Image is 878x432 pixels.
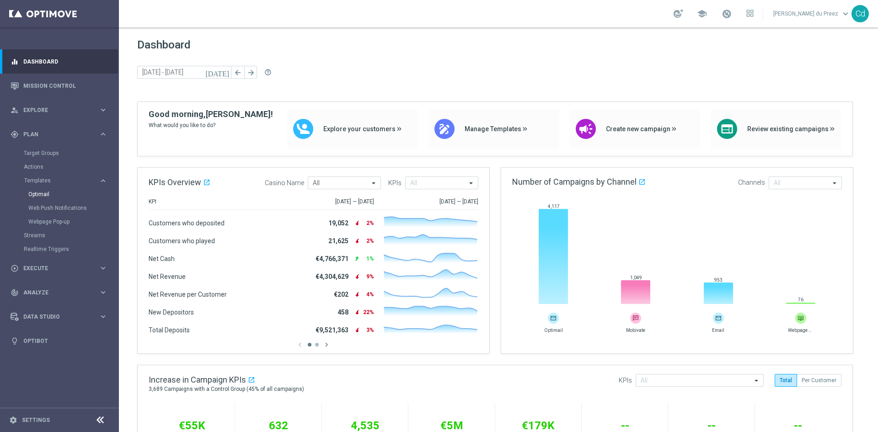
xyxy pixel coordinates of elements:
i: keyboard_arrow_right [99,106,107,114]
i: keyboard_arrow_right [99,130,107,139]
div: Analyze [11,288,99,297]
i: keyboard_arrow_right [99,288,107,297]
button: Data Studio keyboard_arrow_right [10,313,108,320]
button: equalizer Dashboard [10,58,108,65]
span: Templates [24,178,90,183]
i: gps_fixed [11,130,19,139]
a: Mission Control [23,74,107,98]
a: Target Groups [24,149,95,157]
div: Optimail [28,187,118,201]
a: Web Push Notifications [28,204,95,212]
div: Templates [24,178,99,183]
a: Settings [22,417,50,423]
a: Optimail [28,191,95,198]
button: person_search Explore keyboard_arrow_right [10,107,108,114]
div: Mission Control [11,74,107,98]
div: Webpage Pop-up [28,215,118,229]
div: Execute [11,264,99,272]
a: Streams [24,232,95,239]
div: Optibot [11,329,107,353]
span: Data Studio [23,314,99,320]
div: Plan [11,130,99,139]
span: Explore [23,107,99,113]
button: gps_fixed Plan keyboard_arrow_right [10,131,108,138]
a: [PERSON_NAME] du Preezkeyboard_arrow_down [772,7,851,21]
span: keyboard_arrow_down [841,9,851,19]
span: Analyze [23,290,99,295]
i: equalizer [11,58,19,66]
button: play_circle_outline Execute keyboard_arrow_right [10,265,108,272]
div: Explore [11,106,99,114]
a: Actions [24,163,95,171]
div: Templates [24,174,118,229]
button: Templates keyboard_arrow_right [24,177,108,184]
span: Execute [23,266,99,271]
div: Actions [24,160,118,174]
div: Data Studio [11,313,99,321]
div: Realtime Triggers [24,242,118,256]
i: lightbulb [11,337,19,345]
div: Streams [24,229,118,242]
i: keyboard_arrow_right [99,312,107,321]
a: Realtime Triggers [24,245,95,253]
i: keyboard_arrow_right [99,176,107,185]
i: track_changes [11,288,19,297]
div: Web Push Notifications [28,201,118,215]
button: Mission Control [10,82,108,90]
a: Dashboard [23,49,107,74]
i: keyboard_arrow_right [99,264,107,272]
a: Optibot [23,329,107,353]
div: Target Groups [24,146,118,160]
span: Plan [23,132,99,137]
a: Webpage Pop-up [28,218,95,225]
i: person_search [11,106,19,114]
button: track_changes Analyze keyboard_arrow_right [10,289,108,296]
i: settings [9,416,17,424]
div: Dashboard [11,49,107,74]
button: lightbulb Optibot [10,337,108,345]
i: play_circle_outline [11,264,19,272]
span: school [697,9,707,19]
div: Cd [851,5,869,22]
